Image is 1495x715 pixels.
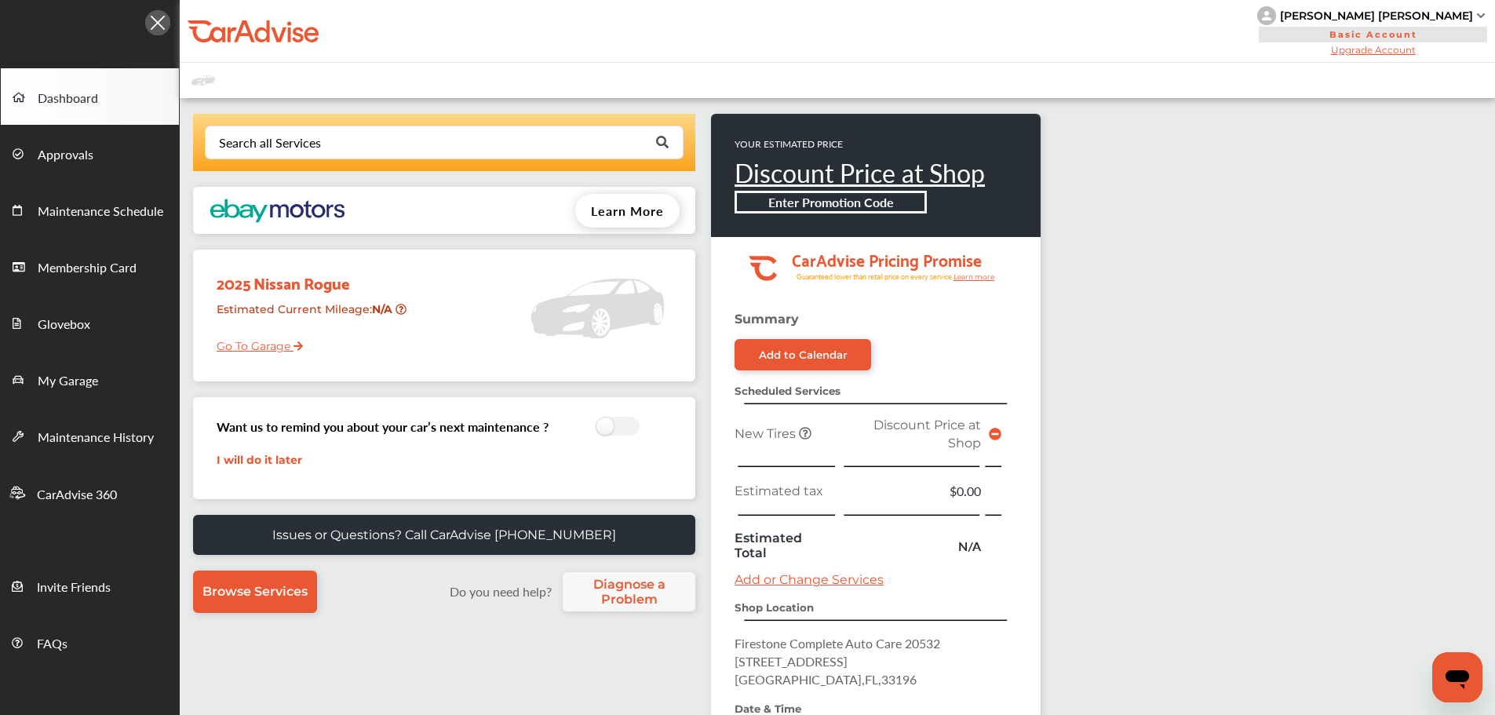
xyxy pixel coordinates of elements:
span: Discount Price at Shop [873,418,981,451]
img: placeholder_car.fcab19be.svg [191,71,215,90]
a: Approvals [1,125,179,181]
span: Upgrade Account [1257,44,1489,56]
a: Add to Calendar [735,339,871,370]
span: Invite Friends [37,578,111,598]
a: Issues or Questions? Call CarAdvise [PHONE_NUMBER] [193,515,695,555]
a: Go To Garage [205,327,303,357]
tspan: Guaranteed lower than retail price on every service. [797,272,954,282]
a: Add or Change Services [735,572,884,587]
strong: Date & Time [735,702,801,715]
span: Basic Account [1259,27,1487,42]
td: N/A [839,527,985,564]
a: I will do it later [217,453,302,467]
span: [STREET_ADDRESS] [735,652,848,670]
span: FAQs [37,634,67,655]
a: Glovebox [1,294,179,351]
span: Learn More [591,202,664,220]
span: Glovebox [38,315,90,335]
p: YOUR ESTIMATED PRICE [735,137,985,151]
a: Diagnose a Problem [563,572,695,611]
a: My Garage [1,351,179,407]
img: placeholder_car.5a1ece94.svg [531,257,664,359]
td: Estimated Total [731,527,839,564]
div: 2025 Nissan Rogue [205,257,435,296]
td: Estimated tax [731,478,839,504]
a: Dashboard [1,68,179,125]
img: sCxJUJ+qAmfqhQGDUl18vwLg4ZYJ6CxN7XmbOMBAAAAAElFTkSuQmCC [1477,13,1485,18]
span: CarAdvise 360 [37,485,117,505]
span: My Garage [38,371,98,392]
tspan: Learn more [954,272,995,281]
strong: Summary [735,312,799,326]
span: Firestone Complete Auto Care 20532 [735,634,940,652]
label: Do you need help? [442,582,559,600]
span: Dashboard [38,89,98,109]
a: Discount Price at Shop [735,155,985,191]
tspan: CarAdvise Pricing Promise [792,245,982,273]
span: Maintenance History [38,428,154,448]
strong: Shop Location [735,601,814,614]
h3: Want us to remind you about your car’s next maintenance ? [217,418,549,436]
span: New Tires [735,426,799,441]
a: Browse Services [193,571,317,613]
div: Search all Services [219,137,321,149]
span: Diagnose a Problem [571,577,687,607]
span: [GEOGRAPHIC_DATA] , FL , 33196 [735,670,917,688]
img: knH8PDtVvWoAbQRylUukY18CTiRevjo20fAtgn5MLBQj4uumYvk2MzTtcAIzfGAtb1XOLVMAvhLuqoNAbL4reqehy0jehNKdM... [1257,6,1276,25]
strong: N/A [372,302,396,316]
span: Maintenance Schedule [38,202,163,222]
div: Add to Calendar [759,348,848,361]
a: Membership Card [1,238,179,294]
p: Issues or Questions? Call CarAdvise [PHONE_NUMBER] [272,527,616,542]
div: Estimated Current Mileage : [205,296,435,336]
div: [PERSON_NAME] [PERSON_NAME] [1280,9,1473,23]
a: Maintenance History [1,407,179,464]
span: Approvals [38,145,93,166]
a: Maintenance Schedule [1,181,179,238]
span: Membership Card [38,258,137,279]
iframe: Button to launch messaging window [1432,652,1482,702]
span: Browse Services [202,584,308,599]
strong: Scheduled Services [735,385,840,397]
b: Enter Promotion Code [768,193,894,211]
td: $0.00 [839,478,985,504]
img: Icon.5fd9dcc7.svg [145,10,170,35]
